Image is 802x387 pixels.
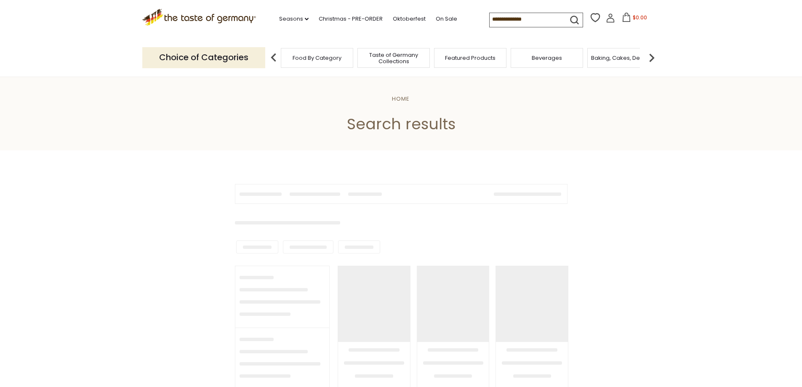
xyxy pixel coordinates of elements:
img: previous arrow [265,49,282,66]
h1: Search results [26,115,776,133]
span: $0.00 [633,14,647,21]
a: Baking, Cakes, Desserts [591,55,656,61]
a: Beverages [532,55,562,61]
a: On Sale [436,14,457,24]
button: $0.00 [617,13,653,25]
a: Taste of Germany Collections [360,52,427,64]
a: Christmas - PRE-ORDER [319,14,383,24]
a: Home [392,95,410,103]
a: Oktoberfest [393,14,426,24]
a: Seasons [279,14,309,24]
img: next arrow [643,49,660,66]
p: Choice of Categories [142,47,265,68]
a: Featured Products [445,55,496,61]
a: Food By Category [293,55,341,61]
